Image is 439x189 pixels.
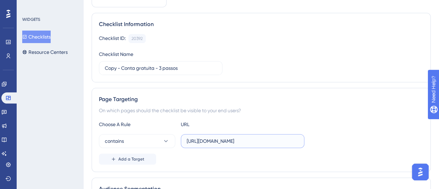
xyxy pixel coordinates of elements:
div: WIDGETS [22,17,40,22]
input: Type your Checklist name [105,64,217,72]
div: URL [181,120,257,129]
button: Resource Centers [22,46,68,58]
div: 20392 [132,36,143,41]
span: Need Help? [16,2,43,10]
input: yourwebsite.com/path [187,137,298,145]
div: Checklist ID: [99,34,126,43]
iframe: UserGuiding AI Assistant Launcher [410,162,431,182]
div: Choose A Rule [99,120,175,129]
div: Page Targeting [99,95,423,104]
button: Checklists [22,31,51,43]
button: contains [99,134,175,148]
button: Add a Target [99,154,156,165]
span: Add a Target [118,156,144,162]
div: On which pages should the checklist be visible to your end users? [99,106,423,115]
div: Checklist Name [99,50,133,58]
div: Checklist Information [99,20,423,28]
span: contains [105,137,124,145]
